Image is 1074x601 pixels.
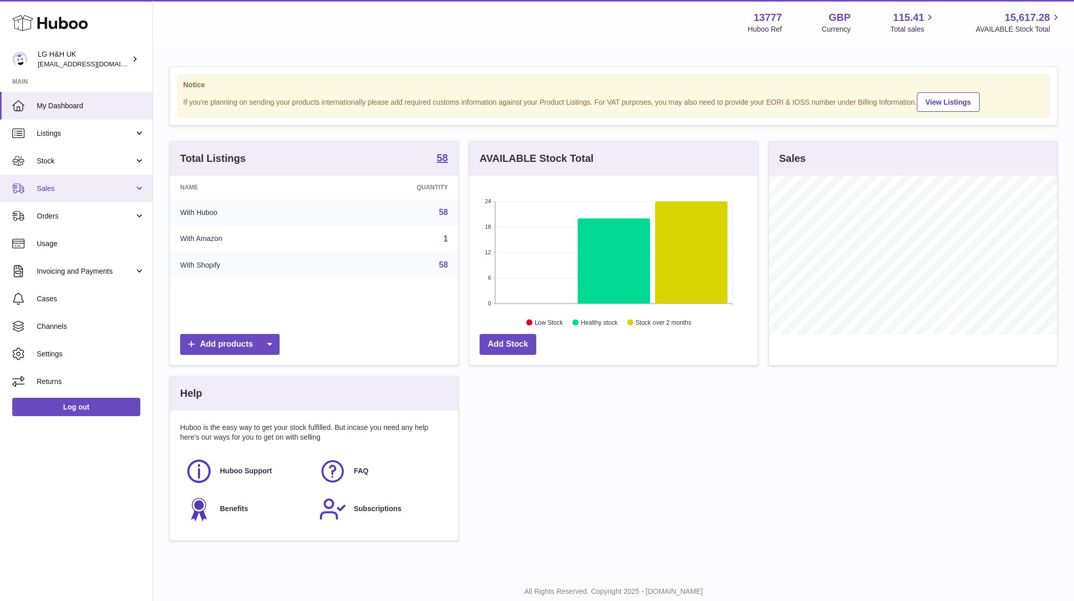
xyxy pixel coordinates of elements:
[535,319,563,326] text: Low Stock
[183,91,1044,112] div: If you're planning on sending your products internationally please add required customs informati...
[328,176,458,199] th: Quantity
[38,60,150,68] span: [EMAIL_ADDRESS][DOMAIN_NAME]
[37,267,134,276] span: Invoicing and Payments
[37,211,134,221] span: Orders
[748,25,782,34] div: Huboo Ref
[220,466,272,476] span: Huboo Support
[636,319,691,326] text: Stock over 2 months
[488,300,491,306] text: 0
[976,11,1062,34] a: 15,617.28 AVAILABLE Stock Total
[183,80,1044,90] strong: Notice
[439,208,448,217] a: 58
[37,129,134,138] span: Listings
[180,423,448,442] p: Huboo is the easy way to get your stock fulfilled. But incase you need any help here's our ways f...
[37,239,145,249] span: Usage
[161,587,1066,596] p: All Rights Reserved. Copyright 2025 - [DOMAIN_NAME]
[37,349,145,359] span: Settings
[488,275,491,281] text: 6
[354,504,401,514] span: Subscriptions
[37,101,145,111] span: My Dashboard
[890,11,936,34] a: 115.41 Total sales
[180,387,202,400] h3: Help
[37,377,145,387] span: Returns
[319,458,442,485] a: FAQ
[170,199,328,226] td: With Huboo
[170,226,328,252] td: With Amazon
[12,398,140,416] a: Log out
[976,25,1062,34] span: AVAILABLE Stock Total
[180,152,246,165] h3: Total Listings
[485,249,491,255] text: 12
[822,25,851,34] div: Currency
[439,260,448,269] a: 58
[893,11,924,25] span: 115.41
[37,184,134,194] span: Sales
[480,152,593,165] h3: AVAILABLE Stock Total
[170,252,328,278] td: With Shopify
[485,224,491,230] text: 18
[185,458,309,485] a: Huboo Support
[38,50,130,69] div: LG H&H UK
[779,152,806,165] h3: Sales
[917,92,980,112] a: View Listings
[437,153,448,163] strong: 58
[180,334,280,355] a: Add products
[220,504,248,514] span: Benefits
[480,334,536,355] a: Add Stock
[37,322,145,331] span: Channels
[754,11,782,25] strong: 13777
[37,156,134,166] span: Stock
[437,153,448,165] a: 58
[37,294,145,304] span: Cases
[185,495,309,523] a: Benefits
[485,198,491,204] text: 24
[354,466,368,476] span: FAQ
[1005,11,1050,25] span: 15,617.28
[581,319,618,326] text: Healthy stock
[12,52,28,67] img: veechen@lghnh.co.uk
[829,11,851,25] strong: GBP
[443,234,448,243] a: 1
[170,176,328,199] th: Name
[890,25,936,34] span: Total sales
[319,495,442,523] a: Subscriptions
